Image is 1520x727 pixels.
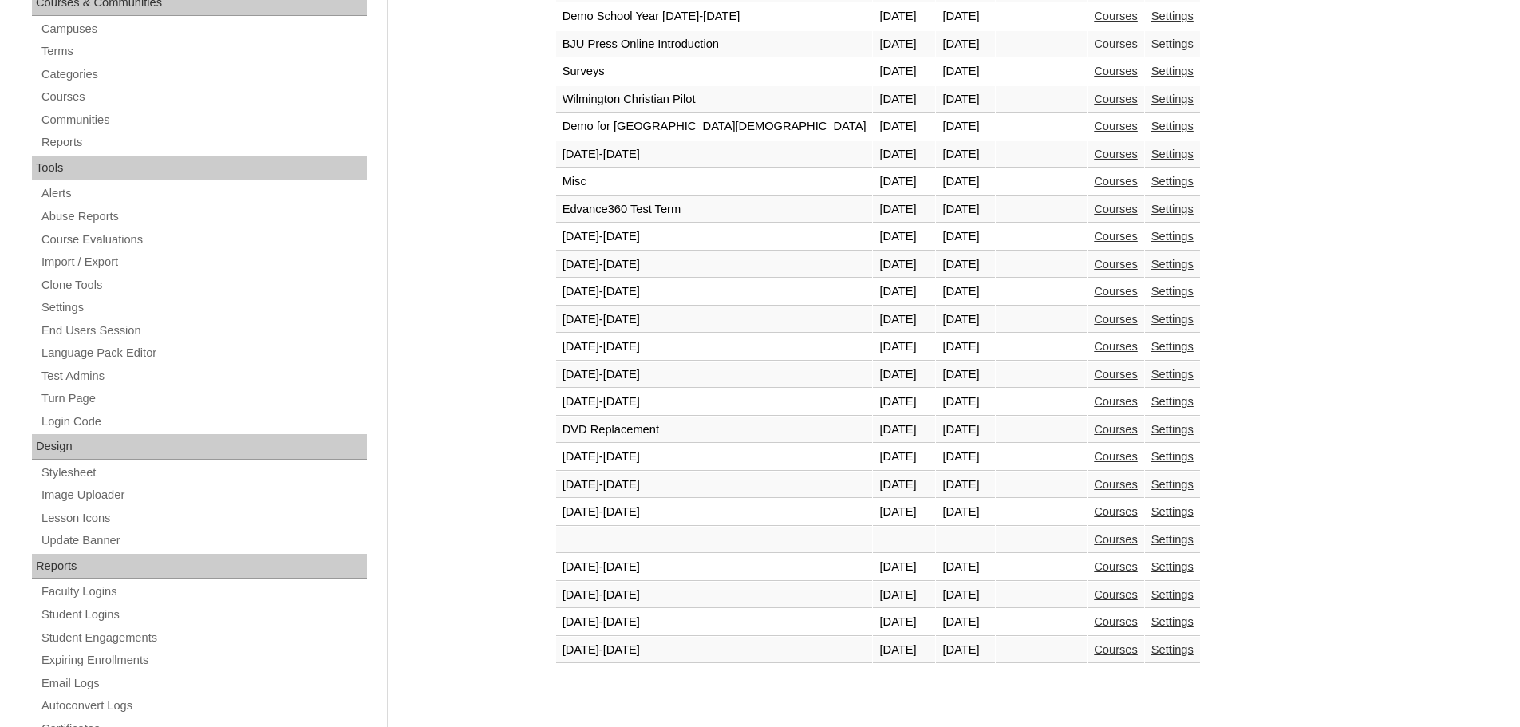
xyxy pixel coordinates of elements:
[1094,148,1138,160] a: Courses
[556,31,873,58] td: BJU Press Online Introduction
[873,168,935,196] td: [DATE]
[40,275,367,295] a: Clone Tools
[556,168,873,196] td: Misc
[936,582,994,609] td: [DATE]
[40,19,367,39] a: Campuses
[873,582,935,609] td: [DATE]
[873,86,935,113] td: [DATE]
[873,31,935,58] td: [DATE]
[1094,560,1138,573] a: Courses
[1151,560,1194,573] a: Settings
[873,141,935,168] td: [DATE]
[873,444,935,471] td: [DATE]
[1151,423,1194,436] a: Settings
[556,362,873,389] td: [DATE]-[DATE]
[556,279,873,306] td: [DATE]-[DATE]
[556,499,873,526] td: [DATE]-[DATE]
[1151,148,1194,160] a: Settings
[32,554,367,579] div: Reports
[1151,450,1194,463] a: Settings
[40,343,367,363] a: Language Pack Editor
[1094,478,1138,491] a: Courses
[1094,175,1138,188] a: Courses
[936,362,994,389] td: [DATE]
[556,609,873,636] td: [DATE]-[DATE]
[1094,588,1138,601] a: Courses
[936,31,994,58] td: [DATE]
[936,196,994,223] td: [DATE]
[1094,423,1138,436] a: Courses
[1151,10,1194,22] a: Settings
[40,696,367,716] a: Autoconvert Logs
[1094,533,1138,546] a: Courses
[1094,450,1138,463] a: Courses
[40,650,367,670] a: Expiring Enrollments
[873,113,935,140] td: [DATE]
[40,485,367,505] a: Image Uploader
[556,251,873,279] td: [DATE]-[DATE]
[936,279,994,306] td: [DATE]
[936,472,994,499] td: [DATE]
[873,334,935,361] td: [DATE]
[556,306,873,334] td: [DATE]-[DATE]
[40,508,367,528] a: Lesson Icons
[873,362,935,389] td: [DATE]
[40,132,367,152] a: Reports
[40,582,367,602] a: Faculty Logins
[873,637,935,664] td: [DATE]
[1151,615,1194,628] a: Settings
[1151,395,1194,408] a: Settings
[40,628,367,648] a: Student Engagements
[556,417,873,444] td: DVD Replacement
[1094,38,1138,50] a: Courses
[1094,368,1138,381] a: Courses
[1151,175,1194,188] a: Settings
[1094,313,1138,326] a: Courses
[1151,505,1194,518] a: Settings
[1151,93,1194,105] a: Settings
[40,605,367,625] a: Student Logins
[1094,10,1138,22] a: Courses
[1151,533,1194,546] a: Settings
[873,58,935,85] td: [DATE]
[40,41,367,61] a: Terms
[1151,38,1194,50] a: Settings
[556,141,873,168] td: [DATE]-[DATE]
[873,609,935,636] td: [DATE]
[40,65,367,85] a: Categories
[556,196,873,223] td: Edvance360 Test Term
[32,156,367,181] div: Tools
[556,582,873,609] td: [DATE]-[DATE]
[936,306,994,334] td: [DATE]
[936,444,994,471] td: [DATE]
[873,279,935,306] td: [DATE]
[40,389,367,409] a: Turn Page
[873,251,935,279] td: [DATE]
[936,58,994,85] td: [DATE]
[40,110,367,130] a: Communities
[1094,120,1138,132] a: Courses
[556,86,873,113] td: Wilmington Christian Pilot
[873,3,935,30] td: [DATE]
[40,463,367,483] a: Stylesheet
[556,223,873,251] td: [DATE]-[DATE]
[1094,230,1138,243] a: Courses
[40,531,367,551] a: Update Banner
[936,223,994,251] td: [DATE]
[40,252,367,272] a: Import / Export
[1094,258,1138,271] a: Courses
[936,554,994,581] td: [DATE]
[873,554,935,581] td: [DATE]
[1151,203,1194,215] a: Settings
[556,444,873,471] td: [DATE]-[DATE]
[556,637,873,664] td: [DATE]-[DATE]
[556,58,873,85] td: Surveys
[936,113,994,140] td: [DATE]
[936,3,994,30] td: [DATE]
[1094,340,1138,353] a: Courses
[1151,368,1194,381] a: Settings
[873,389,935,416] td: [DATE]
[1151,588,1194,601] a: Settings
[556,554,873,581] td: [DATE]-[DATE]
[40,230,367,250] a: Course Evaluations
